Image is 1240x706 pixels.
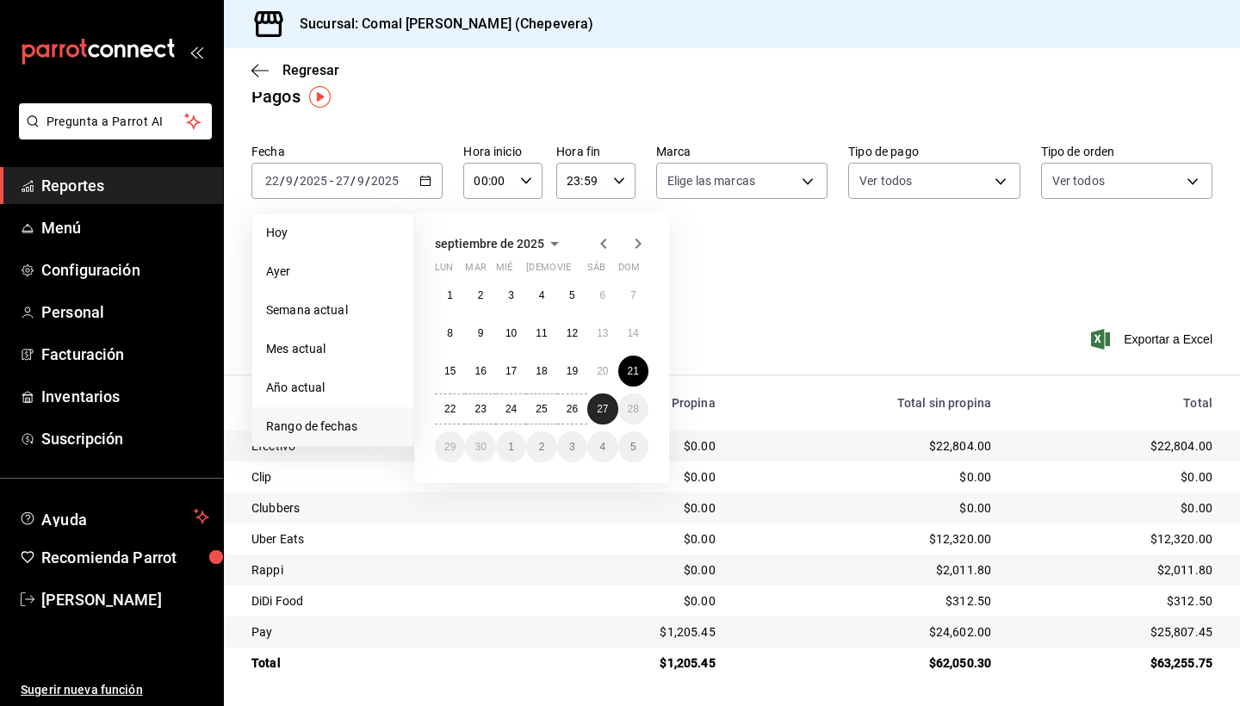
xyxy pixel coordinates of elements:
span: Reportes [41,174,209,197]
abbr: 3 de septiembre de 2025 [508,289,514,301]
div: Uber Eats [251,530,528,548]
a: Pregunta a Parrot AI [12,125,212,143]
abbr: 4 de septiembre de 2025 [539,289,545,301]
abbr: 11 de septiembre de 2025 [536,327,547,339]
button: 4 de septiembre de 2025 [526,280,556,311]
abbr: 26 de septiembre de 2025 [567,403,578,415]
abbr: 23 de septiembre de 2025 [474,403,486,415]
abbr: miércoles [496,262,512,280]
abbr: 17 de septiembre de 2025 [505,365,517,377]
button: Pregunta a Parrot AI [19,103,212,139]
abbr: viernes [557,262,571,280]
button: 21 de septiembre de 2025 [618,356,648,387]
div: $2,011.80 [1019,561,1212,579]
span: Recomienda Parrot [41,546,209,569]
span: Facturación [41,343,209,366]
abbr: 28 de septiembre de 2025 [628,403,639,415]
h3: Sucursal: Comal [PERSON_NAME] (Chepevera) [286,14,593,34]
span: Ver todos [859,172,912,189]
abbr: 1 de septiembre de 2025 [447,289,453,301]
div: Total [1019,396,1212,410]
button: 12 de septiembre de 2025 [557,318,587,349]
div: $0.00 [1019,499,1212,517]
input: -- [285,174,294,188]
img: Tooltip marker [309,86,331,108]
span: / [294,174,299,188]
label: Fecha [251,146,443,158]
abbr: 27 de septiembre de 2025 [597,403,608,415]
abbr: 10 de septiembre de 2025 [505,327,517,339]
abbr: sábado [587,262,605,280]
button: 5 de septiembre de 2025 [557,280,587,311]
span: [PERSON_NAME] [41,588,209,611]
button: septiembre de 2025 [435,233,565,254]
label: Hora fin [556,146,635,158]
div: $312.50 [743,592,991,610]
div: $0.00 [555,499,716,517]
button: 16 de septiembre de 2025 [465,356,495,387]
span: Mes actual [266,340,400,358]
div: $24,602.00 [743,623,991,641]
div: $63,255.75 [1019,654,1212,672]
div: $0.00 [555,530,716,548]
div: $22,804.00 [743,437,991,455]
abbr: 30 de septiembre de 2025 [474,441,486,453]
abbr: 9 de septiembre de 2025 [478,327,484,339]
abbr: 2 de octubre de 2025 [539,441,545,453]
button: 30 de septiembre de 2025 [465,431,495,462]
abbr: lunes [435,262,453,280]
abbr: 1 de octubre de 2025 [508,441,514,453]
abbr: 4 de octubre de 2025 [599,441,605,453]
span: Suscripción [41,427,209,450]
div: $62,050.30 [743,654,991,672]
button: 29 de septiembre de 2025 [435,431,465,462]
button: 28 de septiembre de 2025 [618,393,648,424]
button: 3 de septiembre de 2025 [496,280,526,311]
button: 17 de septiembre de 2025 [496,356,526,387]
button: 25 de septiembre de 2025 [526,393,556,424]
abbr: 13 de septiembre de 2025 [597,327,608,339]
abbr: 19 de septiembre de 2025 [567,365,578,377]
span: Exportar a Excel [1094,329,1212,350]
button: 6 de septiembre de 2025 [587,280,617,311]
span: Inventarios [41,385,209,408]
div: Total sin propina [743,396,991,410]
span: Regresar [282,62,339,78]
button: 1 de octubre de 2025 [496,431,526,462]
span: / [350,174,356,188]
div: $22,804.00 [1019,437,1212,455]
abbr: 16 de septiembre de 2025 [474,365,486,377]
button: 23 de septiembre de 2025 [465,393,495,424]
div: $0.00 [555,592,716,610]
span: Elige las marcas [667,172,755,189]
span: Personal [41,300,209,324]
button: 2 de septiembre de 2025 [465,280,495,311]
label: Tipo de orden [1041,146,1212,158]
button: 24 de septiembre de 2025 [496,393,526,424]
button: open_drawer_menu [189,45,203,59]
span: septiembre de 2025 [435,237,544,251]
div: $2,011.80 [743,561,991,579]
input: -- [335,174,350,188]
span: Ayuda [41,506,187,527]
abbr: 6 de septiembre de 2025 [599,289,605,301]
span: Rango de fechas [266,418,400,436]
span: Ayer [266,263,400,281]
div: $0.00 [1019,468,1212,486]
abbr: 24 de septiembre de 2025 [505,403,517,415]
div: Clubbers [251,499,528,517]
input: -- [264,174,280,188]
abbr: 5 de octubre de 2025 [630,441,636,453]
div: Pagos [251,84,301,109]
abbr: 12 de septiembre de 2025 [567,327,578,339]
button: 22 de septiembre de 2025 [435,393,465,424]
button: 18 de septiembre de 2025 [526,356,556,387]
div: $1,205.45 [555,654,716,672]
input: -- [356,174,365,188]
button: 1 de septiembre de 2025 [435,280,465,311]
button: 8 de septiembre de 2025 [435,318,465,349]
label: Marca [656,146,828,158]
button: 2 de octubre de 2025 [526,431,556,462]
abbr: 18 de septiembre de 2025 [536,365,547,377]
